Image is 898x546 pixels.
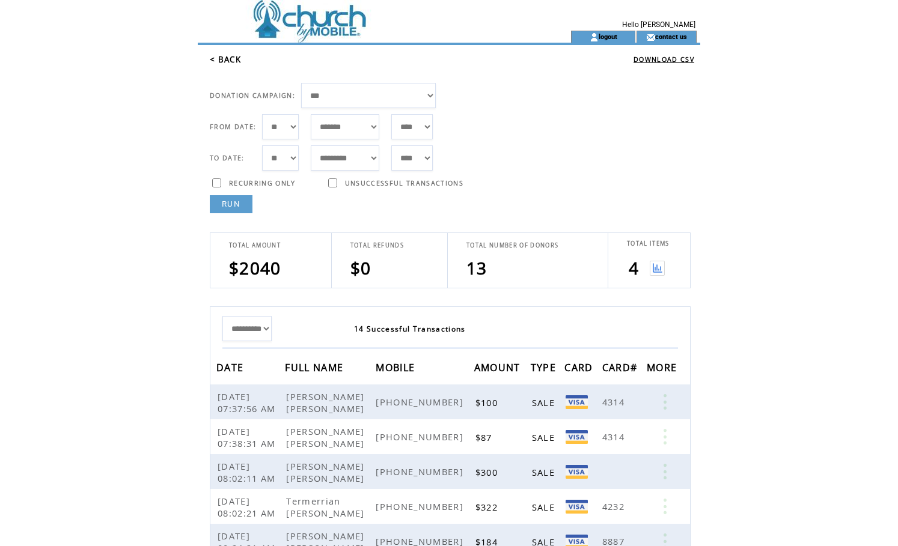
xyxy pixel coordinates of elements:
[564,363,596,371] a: CARD
[218,390,279,414] span: [DATE] 07:37:56 AM
[475,396,501,408] span: $100
[350,241,404,249] span: TOTAL REFUNDS
[210,123,256,131] span: FROM DATE:
[350,256,371,279] span: $0
[602,500,628,512] span: 4232
[634,55,694,64] a: DOWNLOAD CSV
[285,358,346,380] span: FULL NAME
[531,358,559,380] span: TYPE
[210,195,252,213] a: RUN
[590,32,599,42] img: account_icon.gif
[475,466,501,478] span: $300
[475,431,495,443] span: $87
[210,54,241,65] a: < BACK
[566,465,588,479] img: Visa
[218,460,279,484] span: [DATE] 08:02:11 AM
[655,32,687,40] a: contact us
[229,241,281,249] span: TOTAL AMOUNT
[531,363,559,371] a: TYPE
[602,396,628,408] span: 4314
[210,154,245,162] span: TO DATE:
[345,179,463,187] span: UNSUCCESSFUL TRANSACTIONS
[216,363,246,371] a: DATE
[286,495,367,519] span: Termerrian [PERSON_NAME]
[566,395,588,409] img: Visa
[218,495,279,519] span: [DATE] 08:02:21 AM
[466,241,558,249] span: TOTAL NUMBER OF DONORS
[229,179,296,187] span: RECURRING ONLY
[622,20,695,29] span: Hello [PERSON_NAME]
[629,256,639,279] span: 4
[646,32,655,42] img: contact_us_icon.gif
[602,363,641,371] a: CARD#
[286,460,367,484] span: [PERSON_NAME] [PERSON_NAME]
[564,358,596,380] span: CARD
[466,256,487,279] span: 13
[229,256,281,279] span: $2040
[532,396,558,408] span: SALE
[376,363,418,371] a: MOBILE
[376,500,466,512] span: [PHONE_NUMBER]
[602,358,641,380] span: CARD#
[376,396,466,408] span: [PHONE_NUMBER]
[647,358,680,380] span: MORE
[650,261,665,276] img: View graph
[532,501,558,513] span: SALE
[474,363,524,371] a: AMOUNT
[210,91,295,100] span: DONATION CAMPAIGN:
[286,390,367,414] span: [PERSON_NAME] [PERSON_NAME]
[216,358,246,380] span: DATE
[532,466,558,478] span: SALE
[602,431,628,443] span: 4314
[474,358,524,380] span: AMOUNT
[354,324,466,334] span: 14 Successful Transactions
[286,425,367,449] span: [PERSON_NAME] [PERSON_NAME]
[599,32,617,40] a: logout
[566,500,588,514] img: VISA
[475,501,501,513] span: $322
[376,358,418,380] span: MOBILE
[285,363,346,371] a: FULL NAME
[376,431,466,443] span: [PHONE_NUMBER]
[376,466,466,478] span: [PHONE_NUMBER]
[218,425,279,449] span: [DATE] 07:38:31 AM
[627,240,670,247] span: TOTAL ITEMS
[566,430,588,444] img: Visa
[532,431,558,443] span: SALE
